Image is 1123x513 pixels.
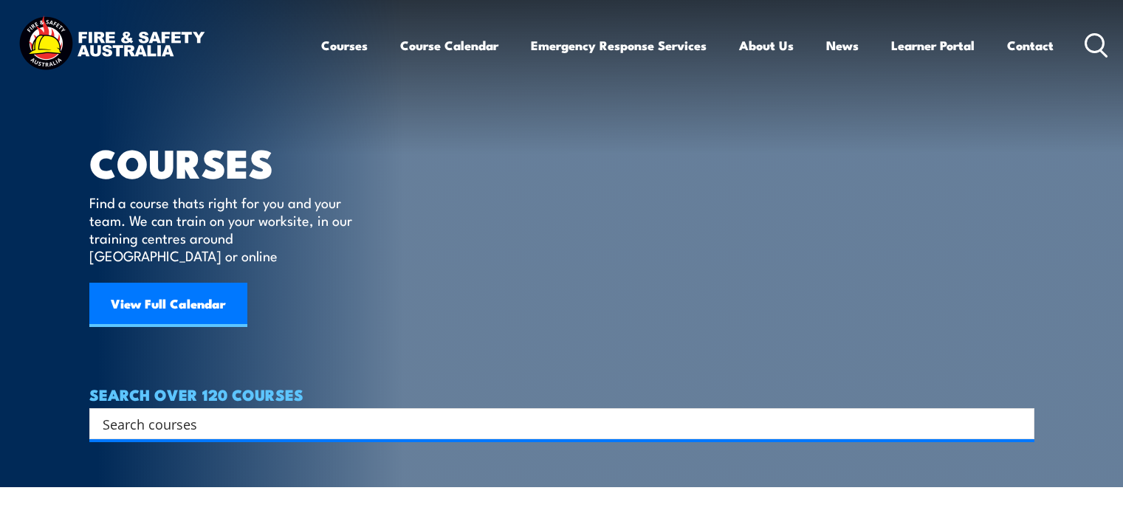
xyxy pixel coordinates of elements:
[1007,26,1054,65] a: Contact
[739,26,794,65] a: About Us
[321,26,368,65] a: Courses
[89,386,1034,402] h4: SEARCH OVER 120 COURSES
[89,145,374,179] h1: COURSES
[826,26,859,65] a: News
[1009,413,1029,434] button: Search magnifier button
[531,26,707,65] a: Emergency Response Services
[89,283,247,327] a: View Full Calendar
[89,193,359,264] p: Find a course thats right for you and your team. We can train on your worksite, in our training c...
[106,413,1005,434] form: Search form
[103,413,1002,435] input: Search input
[891,26,975,65] a: Learner Portal
[400,26,498,65] a: Course Calendar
